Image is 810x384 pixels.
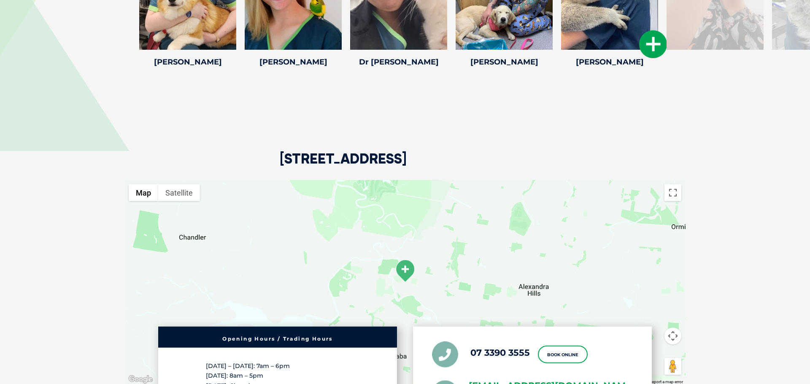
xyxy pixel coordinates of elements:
[470,348,530,358] a: 07 3390 3555
[456,58,553,66] h4: [PERSON_NAME]
[245,58,342,66] h4: [PERSON_NAME]
[561,58,658,66] h4: [PERSON_NAME]
[158,184,200,201] button: Show satellite imagery
[129,184,158,201] button: Show street map
[350,58,447,66] h4: Dr [PERSON_NAME]
[664,184,681,201] button: Toggle fullscreen view
[162,336,393,341] h6: Opening Hours / Trading Hours
[139,58,236,66] h4: [PERSON_NAME]
[280,152,407,180] h2: [STREET_ADDRESS]
[538,346,588,363] a: Book Online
